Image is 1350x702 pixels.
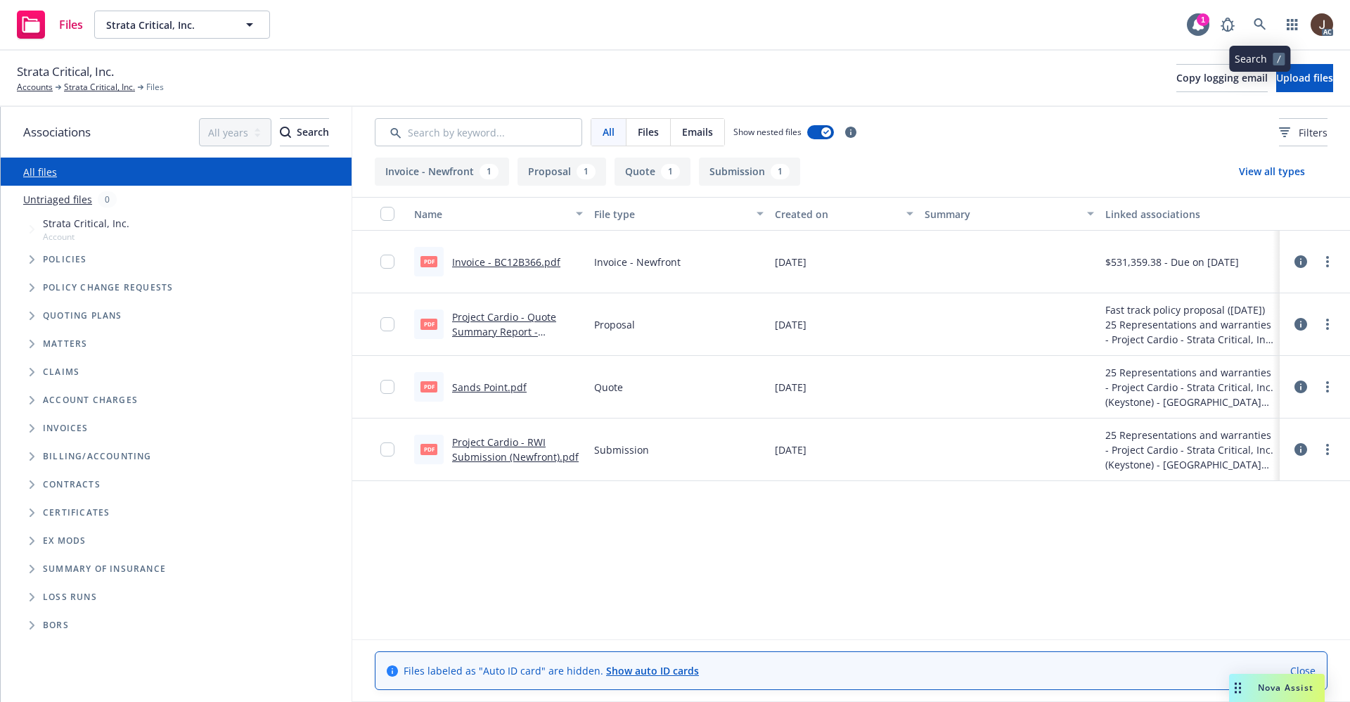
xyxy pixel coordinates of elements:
[64,81,135,94] a: Strata Critical, Inc.
[1279,125,1327,140] span: Filters
[733,126,802,138] span: Show nested files
[452,381,527,394] a: Sands Point.pdf
[17,63,114,81] span: Strata Critical, Inc.
[17,81,53,94] a: Accounts
[409,197,589,231] button: Name
[1229,674,1325,702] button: Nova Assist
[43,396,138,404] span: Account charges
[775,380,806,395] span: [DATE]
[420,319,437,329] span: pdf
[1176,64,1268,92] button: Copy logging email
[43,537,86,545] span: Ex Mods
[43,480,101,489] span: Contracts
[420,444,437,454] span: pdf
[1276,64,1333,92] button: Upload files
[1214,11,1242,39] a: Report a Bug
[1278,11,1306,39] a: Switch app
[1105,255,1239,269] div: $531,359.38 - Due on [DATE]
[1246,11,1274,39] a: Search
[1299,125,1327,140] span: Filters
[594,442,649,457] span: Submission
[615,158,690,186] button: Quote
[380,255,394,269] input: Toggle Row Selected
[11,5,89,44] a: Files
[280,119,329,146] div: Search
[380,207,394,221] input: Select all
[94,11,270,39] button: Strata Critical, Inc.
[1105,428,1274,472] div: 25 Representations and warranties - Project Cardio - Strata Critical, Inc. (Keystone) - [GEOGRAPH...
[380,317,394,331] input: Toggle Row Selected
[577,164,596,179] div: 1
[638,125,659,139] span: Files
[682,125,713,139] span: Emails
[404,663,699,678] span: Files labeled as "Auto ID card" are hidden.
[106,18,228,32] span: Strata Critical, Inc.
[23,192,92,207] a: Untriaged files
[380,380,394,394] input: Toggle Row Selected
[775,442,806,457] span: [DATE]
[98,191,117,208] div: 0
[769,197,920,231] button: Created on
[1229,674,1247,702] div: Drag to move
[43,565,166,573] span: Summary of insurance
[1319,253,1336,270] a: more
[1105,365,1274,409] div: 25 Representations and warranties - Project Cardio - Strata Critical, Inc. (Keystone) - [GEOGRAPH...
[1319,441,1336,458] a: more
[1319,316,1336,333] a: more
[43,509,110,517] span: Certificates
[1197,13,1209,26] div: 1
[1319,378,1336,395] a: more
[43,424,89,433] span: Invoices
[43,255,87,264] span: Policies
[375,118,582,146] input: Search by keyword...
[43,452,152,461] span: Billing/Accounting
[420,381,437,392] span: pdf
[43,231,129,243] span: Account
[43,621,69,630] span: BORs
[925,207,1078,222] div: Summary
[1176,71,1268,84] span: Copy logging email
[452,310,556,353] a: Project Cardio - Quote Summary Report - [DATE].pdf
[1,442,352,639] div: Folder Tree Example
[594,255,681,269] span: Invoice - Newfront
[775,317,806,332] span: [DATE]
[606,664,699,677] a: Show auto ID cards
[280,127,291,138] svg: Search
[661,164,680,179] div: 1
[380,442,394,457] input: Toggle Row Selected
[375,158,509,186] button: Invoice - Newfront
[43,216,129,231] span: Strata Critical, Inc.
[1,213,352,442] div: Tree Example
[1290,663,1316,678] a: Close
[43,340,87,348] span: Matters
[1276,71,1333,84] span: Upload files
[775,255,806,269] span: [DATE]
[280,118,329,146] button: SearchSearch
[919,197,1099,231] button: Summary
[43,283,173,292] span: Policy change requests
[594,380,623,395] span: Quote
[603,125,615,139] span: All
[1100,197,1280,231] button: Linked associations
[420,256,437,267] span: pdf
[1279,118,1327,146] button: Filters
[43,368,79,376] span: Claims
[1105,302,1274,317] div: Fast track policy proposal ([DATE])
[59,19,83,30] span: Files
[1258,682,1313,694] span: Nova Assist
[23,165,57,179] a: All files
[480,164,499,179] div: 1
[1105,207,1274,222] div: Linked associations
[594,317,635,332] span: Proposal
[1105,317,1274,347] div: 25 Representations and warranties - Project Cardio - Strata Critical, Inc. (Keystone) - [GEOGRAPH...
[1311,13,1333,36] img: photo
[23,123,91,141] span: Associations
[589,197,769,231] button: File type
[43,593,97,601] span: Loss Runs
[771,164,790,179] div: 1
[414,207,567,222] div: Name
[452,435,579,464] a: Project Cardio - RWI Submission (Newfront).pdf
[775,207,899,222] div: Created on
[517,158,606,186] button: Proposal
[43,312,122,320] span: Quoting plans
